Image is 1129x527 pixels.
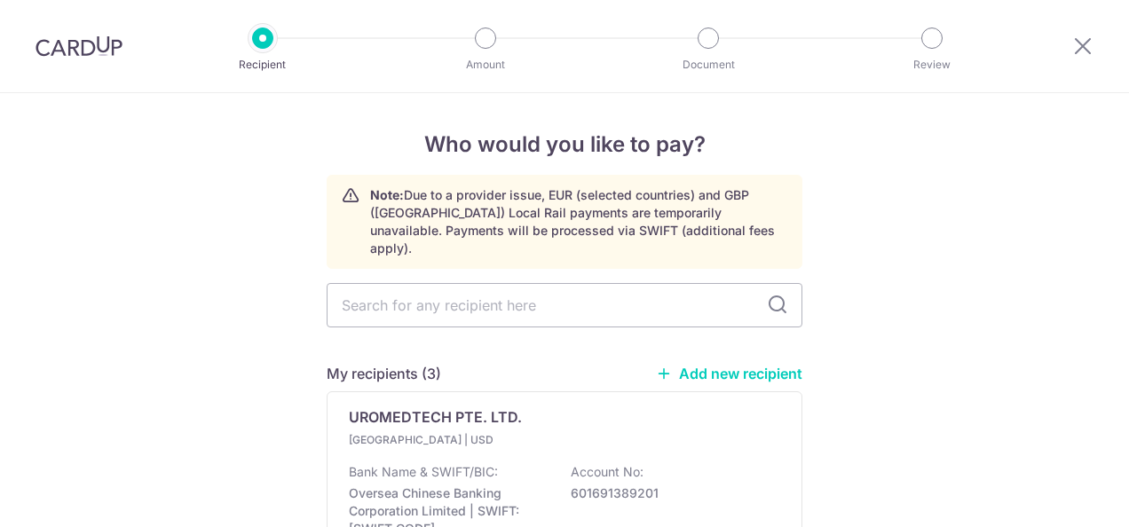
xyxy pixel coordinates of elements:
h4: Who would you like to pay? [327,129,802,161]
input: Search for any recipient here [327,283,802,327]
p: UROMEDTECH PTE. LTD. [349,406,522,428]
p: Document [643,56,774,74]
h5: My recipients (3) [327,363,441,384]
p: Due to a provider issue, EUR (selected countries) and GBP ([GEOGRAPHIC_DATA]) Local Rail payments... [370,186,787,257]
p: Review [866,56,998,74]
p: 601691389201 [571,484,770,502]
p: [GEOGRAPHIC_DATA] | USD [349,431,558,449]
p: Bank Name & SWIFT/BIC: [349,463,498,481]
p: Account No: [571,463,643,481]
p: Amount [420,56,551,74]
p: Recipient [197,56,328,74]
img: CardUp [36,35,122,57]
strong: Note: [370,187,404,202]
a: Add new recipient [656,365,802,382]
